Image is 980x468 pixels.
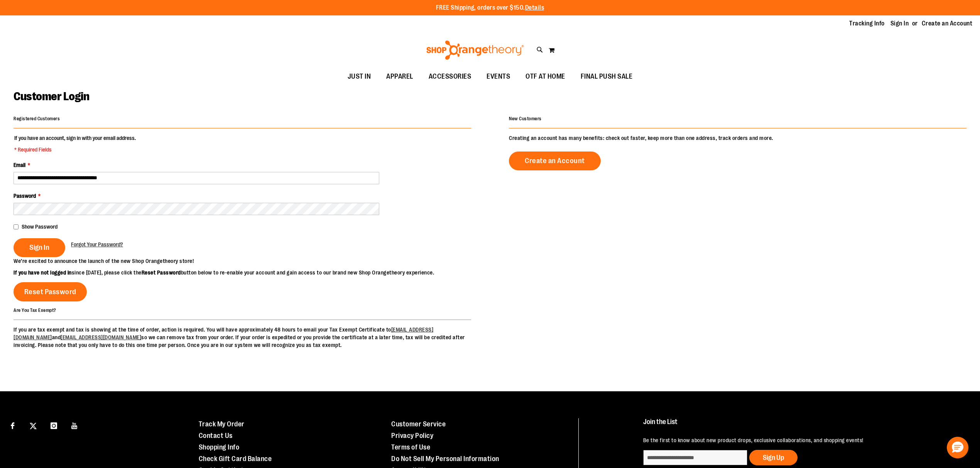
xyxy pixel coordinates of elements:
[421,68,479,86] a: ACCESSORIES
[890,19,909,28] a: Sign In
[199,455,272,463] a: Check Gift Card Balance
[14,238,65,257] button: Sign In
[391,432,433,439] a: Privacy Policy
[27,418,40,432] a: Visit our X page
[14,162,25,168] span: Email
[29,243,49,252] span: Sign In
[68,418,81,432] a: Visit our Youtube page
[436,3,544,12] p: FREE Shipping, orders over $150.
[14,134,137,153] legend: If you have an account, sign in with your email address.
[947,437,968,458] button: Hello, have a question? Let’s chat.
[386,68,413,85] span: APPAREL
[22,224,57,230] span: Show Password
[581,68,633,85] span: FINAL PUSH SALE
[425,40,525,60] img: Shop Orangetheory
[24,288,76,296] span: Reset Password
[14,257,490,265] p: We’re excited to announce the launch of the new Shop Orangetheory store!
[391,420,446,428] a: Customer Service
[14,116,60,121] strong: Registered Customers
[391,443,430,451] a: Terms of Use
[479,68,518,86] a: EVENTS
[525,4,544,11] a: Details
[429,68,471,85] span: ACCESSORIES
[763,454,784,461] span: Sign Up
[14,326,471,349] p: If you are tax exempt and tax is showing at the time of order, action is required. You will have ...
[487,68,510,85] span: EVENTS
[30,423,37,429] img: Twitter
[922,19,973,28] a: Create an Account
[14,282,87,301] a: Reset Password
[47,418,61,432] a: Visit our Instagram page
[643,418,958,433] h4: Join the List
[6,418,19,432] a: Visit our Facebook page
[525,157,585,165] span: Create an Account
[199,443,240,451] a: Shopping Info
[391,455,499,463] a: Do Not Sell My Personal Information
[509,152,601,170] a: Create an Account
[14,308,56,313] strong: Are You Tax Exempt?
[142,269,181,276] strong: Reset Password
[849,19,885,28] a: Tracking Info
[573,68,640,86] a: FINAL PUSH SALE
[518,68,573,86] a: OTF AT HOME
[348,68,371,85] span: JUST IN
[509,116,542,121] strong: New Customers
[340,68,379,86] a: JUST IN
[199,432,233,439] a: Contact Us
[378,68,421,86] a: APPAREL
[199,420,245,428] a: Track My Order
[525,68,565,85] span: OTF AT HOME
[14,269,490,276] p: since [DATE], please click the button below to re-enable your account and gain access to our bran...
[14,90,89,103] span: Customer Login
[14,146,136,153] span: * Required Fields
[509,134,966,142] p: Creating an account has many benefits: check out faster, keep more than one address, track orders...
[61,334,141,340] a: [EMAIL_ADDRESS][DOMAIN_NAME]
[643,450,747,465] input: enter email
[749,450,798,465] button: Sign Up
[71,241,123,248] a: Forgot Your Password?
[643,436,958,444] p: Be the first to know about new product drops, exclusive collaborations, and shopping events!
[71,241,123,247] span: Forgot Your Password?
[14,193,36,199] span: Password
[14,269,72,276] strong: If you have not logged in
